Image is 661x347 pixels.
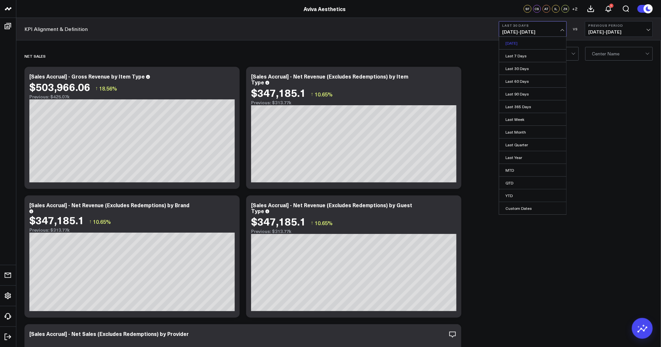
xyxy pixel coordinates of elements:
a: MTD [499,164,566,176]
a: Last 7 Days [499,50,566,62]
a: Aviva Aesthetics [304,5,346,12]
div: [Sales Accrual] - Net Revenue (Excludes Redemptions) by Guest Type [251,201,412,214]
div: Previous: $313.77k [29,227,235,233]
div: 1 [609,4,614,8]
button: Previous Period[DATE]-[DATE] [585,21,653,37]
span: ↑ [311,90,313,98]
div: VS [570,27,582,31]
div: $503,966.06 [29,81,90,93]
span: [DATE] - [DATE] [503,29,563,35]
span: 10.65% [315,219,333,226]
a: Last Month [499,126,566,138]
div: [Sales Accrual] - Gross Revenue by Item Type [29,73,145,80]
a: Last 90 Days [499,88,566,100]
div: $347,185.1 [251,87,306,98]
span: ↑ [311,219,313,227]
span: + 2 [572,7,578,11]
div: ZK [562,5,569,13]
div: $347,185.1 [251,215,306,227]
a: Last Week [499,113,566,125]
a: Last Year [499,151,566,164]
span: 10.65% [93,218,111,225]
a: Last Quarter [499,138,566,151]
span: 10.65% [315,91,333,98]
a: Custom Dates [499,202,566,214]
span: ↑ [95,84,98,93]
div: [Sales Accrual] - Net Sales (Excludes Redemptions) by Provider [29,330,189,337]
div: CS [533,5,541,13]
div: [Sales Accrual] - Net Revenue (Excludes Redemptions) by Item Type [251,73,408,86]
a: QTD [499,177,566,189]
div: AT [543,5,550,13]
span: [DATE] - [DATE] [589,29,649,35]
b: Last 30 Days [503,23,563,27]
div: $347,185.1 [29,214,84,226]
div: [Sales Accrual] - Net Revenue (Excludes Redemptions) by Brand [29,201,189,209]
a: Last 365 Days [499,100,566,113]
a: YTD [499,189,566,202]
a: Last 60 Days [499,75,566,87]
b: Previous Period [589,23,649,27]
span: 18.56% [99,85,117,92]
div: IL [552,5,560,13]
div: Previous: $313.77k [251,229,457,234]
span: ↑ [89,217,92,226]
button: +2 [571,5,579,13]
a: Last 30 Days [499,62,566,75]
a: KPI Alignment & Definition [24,25,88,33]
div: Net Sales [24,49,46,64]
div: Previous: $313.77k [251,100,457,105]
div: SF [524,5,532,13]
a: [DATE] [499,37,566,49]
div: Previous: $425.07k [29,94,235,99]
button: Last 30 Days[DATE]-[DATE] [499,21,567,37]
